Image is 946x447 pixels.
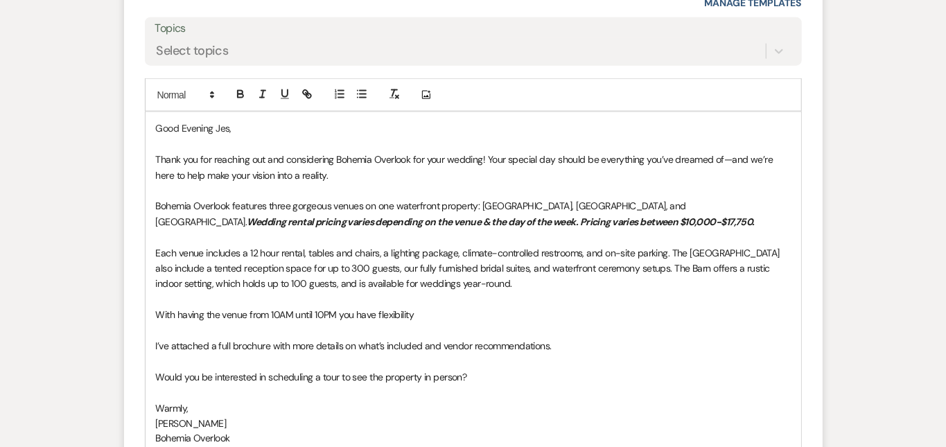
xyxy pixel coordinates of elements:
p: Good Evening Jes, [156,121,791,136]
span: Bohemia Overlook features three gorgeous venues on one waterfront property: [GEOGRAPHIC_DATA], [G... [156,200,689,227]
div: Select topics [157,42,229,61]
span: Bohemia Overlook [156,432,230,445]
span: With having the venue from 10AM until 10PM you have flexibility [156,308,414,321]
span: Warmly, [156,402,189,414]
span: Thank you for reaching out and considering Bohemia Overlook for your wedding! Your special day sh... [156,153,776,181]
label: Topics [155,19,791,39]
span: [PERSON_NAME] [156,417,227,430]
span: Would you be interested in scheduling a tour to see the property in person? [156,371,467,383]
span: I’ve attached a full brochure with more details on what’s included and vendor recommendations. [156,340,552,352]
span: Each venue includes a 12 hour rental, tables and chairs, a lighting package, climate-controlled r... [156,247,782,290]
em: Wedding rental pricing varies depending on the venue & the day of the week. Pricing varies betwee... [247,216,755,228]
